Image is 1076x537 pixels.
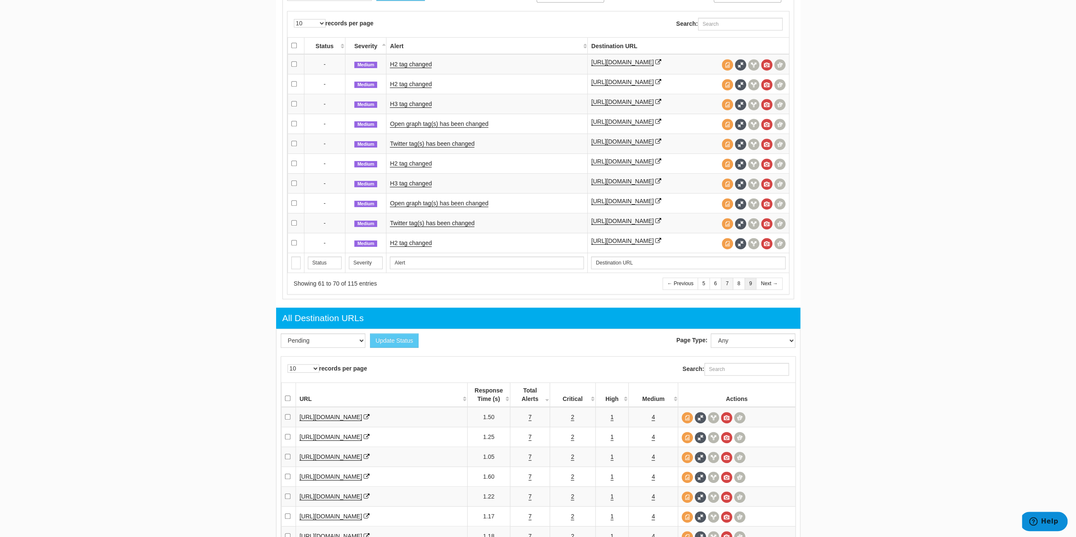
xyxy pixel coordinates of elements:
[774,218,786,229] span: Compare screenshots
[708,491,719,503] span: View headers
[722,59,733,71] span: View source
[774,178,786,190] span: Compare screenshots
[588,37,789,54] th: Destination URL
[294,19,326,27] select: records per page
[748,139,759,150] span: View headers
[663,278,698,290] a: ← Previous
[709,278,722,290] a: 6
[591,118,654,125] a: [URL][DOMAIN_NAME]
[652,473,655,480] a: 4
[299,513,362,520] a: [URL][DOMAIN_NAME]
[652,453,655,461] a: 4
[734,412,745,423] span: Compare screenshots
[591,158,654,165] a: [URL][DOMAIN_NAME]
[734,511,745,523] span: Compare screenshots
[774,198,786,210] span: Compare screenshots
[591,59,654,66] a: [URL][DOMAIN_NAME]
[735,178,746,190] span: Full Source Diff
[299,414,362,421] a: [URL][DOMAIN_NAME]
[1022,512,1068,533] iframe: Opens a widget where you can find more information
[682,452,693,463] span: View source
[571,473,574,480] a: 2
[390,256,584,269] input: Search
[652,493,655,500] a: 4
[287,364,319,373] select: records per page
[354,82,377,88] span: Medium
[467,486,510,506] td: 1.22
[748,59,759,71] span: View headers
[721,432,732,443] span: View screenshot
[591,198,654,205] a: [URL][DOMAIN_NAME]
[304,134,345,153] td: -
[761,139,772,150] span: View screenshot
[571,433,574,441] a: 2
[698,278,710,290] a: 5
[304,94,345,114] td: -
[591,98,654,106] a: [URL][DOMAIN_NAME]
[390,120,488,128] a: Open graph tag(s) has been changed
[761,218,772,229] span: View screenshot
[721,472,732,483] span: View screenshot
[722,119,733,130] span: View source
[682,412,693,423] span: View source
[722,238,733,249] span: View source
[721,452,732,463] span: View screenshot
[354,62,377,68] span: Medium
[296,382,467,407] th: URL: activate to sort column ascending
[652,414,655,421] a: 4
[745,278,757,290] a: 9
[774,79,786,90] span: Compare screenshots
[735,218,746,229] span: Full Source Diff
[735,79,746,90] span: Full Source Diff
[390,81,432,88] a: H2 tag changed
[345,37,386,54] th: Severity: activate to sort column descending
[748,218,759,229] span: View headers
[629,382,678,407] th: Medium &nbsp;: activate to sort column ascending
[695,432,706,443] span: Full Source Diff
[299,473,362,480] a: [URL][DOMAIN_NAME]
[611,433,614,441] a: 1
[354,181,377,188] span: Medium
[304,54,345,74] td: -
[291,256,301,269] input: Search
[304,74,345,94] td: -
[761,158,772,170] span: View screenshot
[467,382,510,407] th: Response Time (s): activate to sort column ascending
[611,513,614,520] a: 1
[390,61,432,68] a: H2 tag changed
[510,382,550,407] th: Total Alerts &nbsp;: activate to sort column ascending
[528,433,532,441] a: 7
[467,447,510,466] td: 1.05
[467,506,510,526] td: 1.17
[735,119,746,130] span: Full Source Diff
[722,79,733,90] span: View source
[748,198,759,210] span: View headers
[571,414,574,421] a: 2
[304,37,345,54] th: Status: activate to sort column ascending
[354,141,377,148] span: Medium
[721,491,732,503] span: View screenshot
[708,432,719,443] span: View headers
[299,433,362,441] a: [URL][DOMAIN_NAME]
[652,513,655,520] a: 4
[695,452,706,463] span: Full Source Diff
[528,513,532,520] a: 7
[748,119,759,130] span: View headers
[591,79,654,86] a: [URL][DOMAIN_NAME]
[704,363,789,376] input: Search:
[682,363,789,376] label: Search:
[721,278,733,290] a: 7
[611,493,614,500] a: 1
[304,213,345,233] td: -
[761,59,772,71] span: View screenshot
[735,59,746,71] span: Full Source Diff
[748,158,759,170] span: View headers
[294,19,374,27] label: records per page
[467,407,510,427] td: 1.50
[722,178,733,190] span: View source
[390,240,432,247] a: H2 tag changed
[722,99,733,110] span: View source
[761,238,772,249] span: View screenshot
[528,493,532,500] a: 7
[528,473,532,480] a: 7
